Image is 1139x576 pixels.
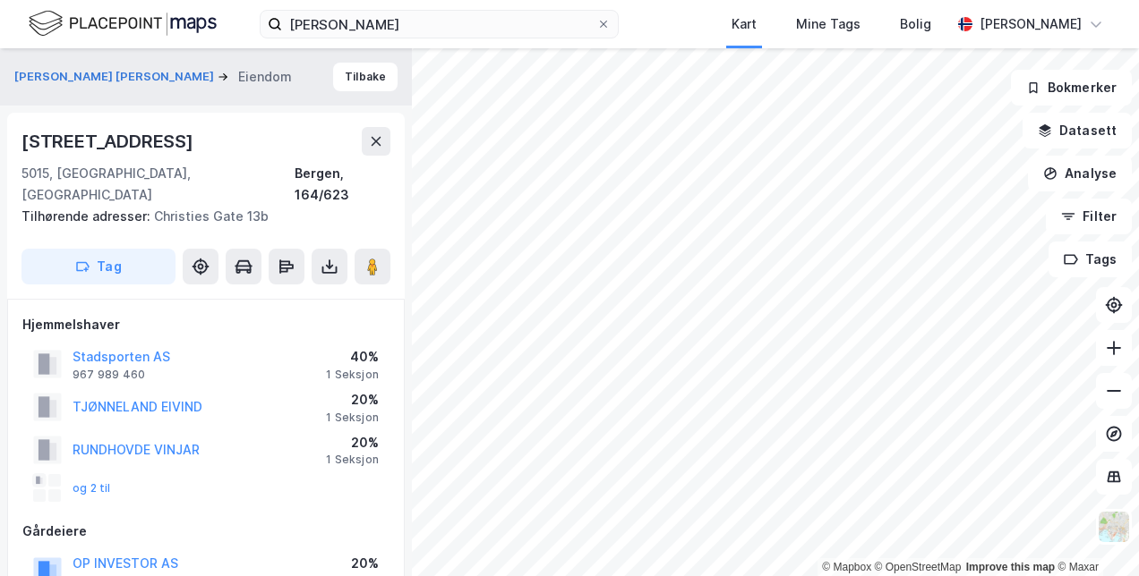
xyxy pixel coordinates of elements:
[326,553,379,574] div: 20%
[1049,490,1139,576] div: Kontrollprogram for chat
[980,13,1082,35] div: [PERSON_NAME]
[73,368,145,382] div: 967 989 460
[21,127,197,156] div: [STREET_ADDRESS]
[21,163,295,206] div: 5015, [GEOGRAPHIC_DATA], [GEOGRAPHIC_DATA]
[29,8,217,39] img: logo.f888ab2527a4732fd821a326f86c7f29.svg
[326,346,379,368] div: 40%
[326,389,379,411] div: 20%
[21,249,176,284] button: Tag
[822,561,871,573] a: Mapbox
[1046,199,1132,234] button: Filter
[732,13,757,35] div: Kart
[21,206,376,227] div: Christies Gate 13b
[21,208,154,224] span: Tilhørende adresser:
[326,432,379,453] div: 20%
[900,13,931,35] div: Bolig
[1028,156,1132,191] button: Analyse
[796,13,861,35] div: Mine Tags
[1023,113,1132,148] button: Datasett
[22,521,390,542] div: Gårdeiere
[333,63,398,91] button: Tilbake
[295,163,390,206] div: Bergen, 164/623
[875,561,962,573] a: OpenStreetMap
[326,411,379,425] div: 1 Seksjon
[1011,70,1132,106] button: Bokmerker
[1049,490,1139,576] iframe: Chat Widget
[238,66,292,88] div: Eiendom
[14,68,218,86] button: [PERSON_NAME] [PERSON_NAME]
[282,11,596,38] input: Søk på adresse, matrikkel, gårdeiere, leietakere eller personer
[326,368,379,382] div: 1 Seksjon
[1049,241,1132,277] button: Tags
[22,314,390,335] div: Hjemmelshaver
[966,561,1055,573] a: Improve this map
[326,453,379,467] div: 1 Seksjon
